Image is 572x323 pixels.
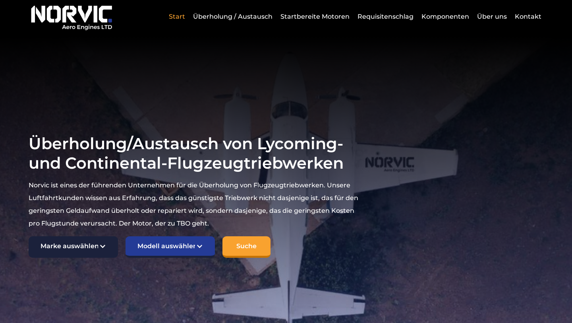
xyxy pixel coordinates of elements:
a: Überholung / Austausch [191,7,274,26]
a: Komponenten [419,7,471,26]
a: Über uns [475,7,509,26]
input: Suche [222,236,271,258]
a: Startbereite Motoren [278,7,352,26]
img: Norvic Aero Engines-Logo [29,2,114,31]
a: Start [167,7,187,26]
h1: Überholung/Austausch von Lycoming- und Continental-Flugzeugtriebwerken [29,134,363,173]
p: Norvic ist eines der führenden Unternehmen für die Überholung von Flugzeugtriebwerken. Unsere Luf... [29,179,363,230]
a: Requisitenschlag [356,7,415,26]
a: Kontakt [513,7,541,26]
